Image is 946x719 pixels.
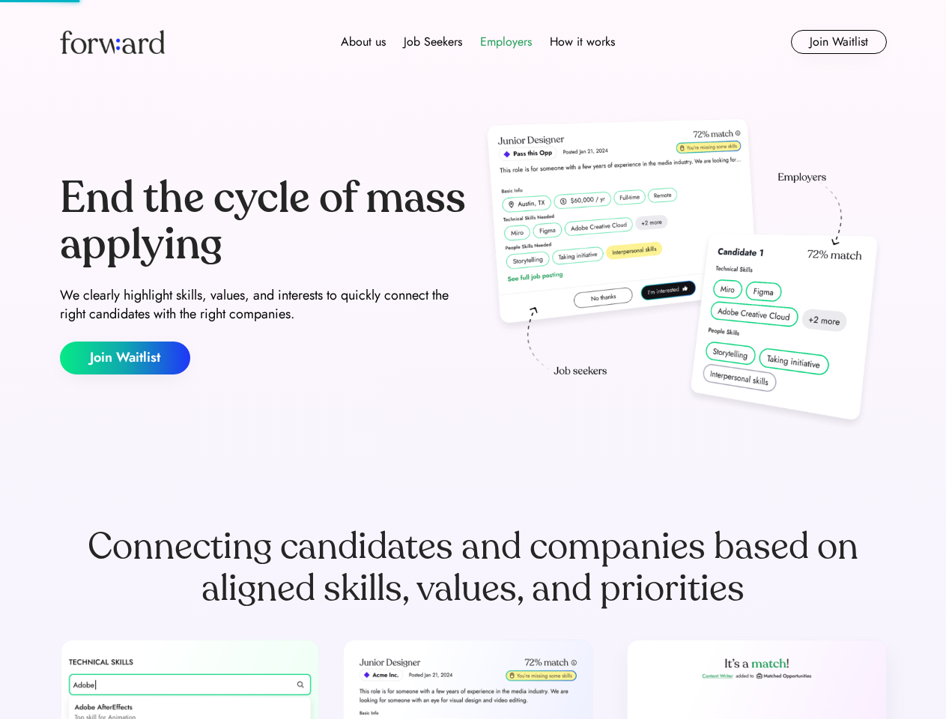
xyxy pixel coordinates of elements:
[60,342,190,374] button: Join Waitlist
[60,286,467,324] div: We clearly highlight skills, values, and interests to quickly connect the right candidates with t...
[479,114,887,436] img: hero-image.png
[60,175,467,267] div: End the cycle of mass applying
[341,33,386,51] div: About us
[404,33,462,51] div: Job Seekers
[480,33,532,51] div: Employers
[60,30,165,54] img: Forward logo
[791,30,887,54] button: Join Waitlist
[60,526,887,610] div: Connecting candidates and companies based on aligned skills, values, and priorities
[550,33,615,51] div: How it works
